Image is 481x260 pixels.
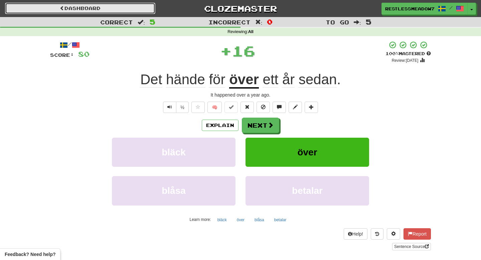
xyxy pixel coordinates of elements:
span: : [138,19,145,25]
span: Correct [100,19,133,25]
span: 16 [232,42,255,59]
button: Play sentence audio (ctl+space) [163,102,176,113]
span: för [209,72,225,88]
small: Review: [DATE] [392,58,419,63]
button: betalar [271,215,290,225]
span: år [282,72,295,88]
button: betalar [246,176,369,205]
button: 🧠 [207,102,222,113]
span: Score: [50,52,74,58]
span: sedan [299,72,337,88]
button: blåsa [112,176,235,205]
span: RestlessMeadow7115 [385,6,435,12]
span: 5 [366,18,371,26]
button: Reset to 0% Mastered (alt+r) [240,102,254,113]
div: It happened over a year ago. [50,92,431,98]
button: Favorite sentence (alt+f) [191,102,205,113]
span: blåsa [162,185,186,196]
button: Report [404,228,431,240]
button: bläck [112,138,235,167]
div: Mastered [385,51,431,57]
span: . [259,72,341,88]
button: över [246,138,369,167]
button: Discuss sentence (alt+u) [273,102,286,113]
a: RestlessMeadow7115 / [381,3,468,15]
button: Help! [344,228,367,240]
span: ett [263,72,279,88]
span: 0 [267,18,273,26]
div: Text-to-speech controls [162,102,189,113]
button: Set this sentence to 100% Mastered (alt+m) [224,102,238,113]
button: Add to collection (alt+a) [305,102,318,113]
button: Next [242,118,279,133]
small: Learn more: [190,217,211,222]
strong: All [248,29,254,34]
span: betalar [292,185,323,196]
button: bläck [214,215,230,225]
div: / [50,41,90,49]
u: över [229,72,259,89]
button: ½ [176,102,189,113]
span: : [354,19,361,25]
button: Round history (alt+y) [371,228,383,240]
span: Incorrect [208,19,251,25]
span: Det [140,72,162,88]
span: / [449,5,453,10]
a: Sentence Source [392,243,431,250]
button: Explain [202,120,238,131]
span: över [297,147,317,157]
a: Clozemaster [165,3,316,14]
span: 80 [78,50,90,58]
span: + [220,41,232,61]
button: Ignore sentence (alt+i) [257,102,270,113]
span: hände [166,72,205,88]
span: bläck [162,147,186,157]
span: 100 % [385,51,399,56]
span: Open feedback widget [5,251,55,258]
button: blåsa [251,215,268,225]
span: 5 [150,18,155,26]
button: över [233,215,248,225]
span: : [255,19,263,25]
a: Dashboard [5,3,155,14]
button: Edit sentence (alt+d) [289,102,302,113]
span: To go [326,19,349,25]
